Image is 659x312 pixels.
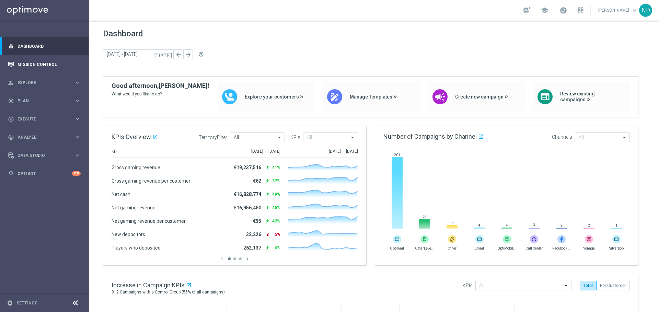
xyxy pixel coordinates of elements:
div: +10 [72,171,81,176]
button: equalizer Dashboard [8,44,81,49]
div: Optibot [8,164,81,183]
button: play_circle_outline Execute keyboard_arrow_right [8,116,81,122]
i: track_changes [8,134,14,140]
i: gps_fixed [8,98,14,104]
div: Dashboard [8,37,81,55]
button: track_changes Analyze keyboard_arrow_right [8,135,81,140]
div: Plan [8,98,74,104]
div: Analyze [8,134,74,140]
i: keyboard_arrow_right [74,97,81,104]
button: Data Studio keyboard_arrow_right [8,153,81,158]
i: lightbulb [8,171,14,177]
div: Explore [8,80,74,86]
a: Dashboard [18,37,81,55]
i: keyboard_arrow_right [74,134,81,140]
a: Optibot [18,164,72,183]
span: Data Studio [18,153,74,158]
div: Data Studio [8,152,74,159]
div: ND [639,4,652,17]
a: [PERSON_NAME]keyboard_arrow_down [598,5,639,15]
span: Explore [18,81,74,85]
button: Mission Control [8,62,81,67]
span: Execute [18,117,74,121]
span: Plan [18,99,74,103]
i: equalizer [8,43,14,49]
span: keyboard_arrow_down [631,7,638,14]
span: school [541,7,548,14]
button: person_search Explore keyboard_arrow_right [8,80,81,85]
i: person_search [8,80,14,86]
i: keyboard_arrow_right [74,152,81,159]
i: keyboard_arrow_right [74,79,81,86]
button: gps_fixed Plan keyboard_arrow_right [8,98,81,104]
a: Mission Control [18,55,81,73]
div: Execute [8,116,74,122]
button: lightbulb Optibot +10 [8,171,81,176]
i: play_circle_outline [8,116,14,122]
span: Analyze [18,135,74,139]
i: settings [7,300,13,306]
i: keyboard_arrow_right [74,116,81,122]
div: Mission Control [8,55,81,73]
a: Settings [16,301,37,305]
